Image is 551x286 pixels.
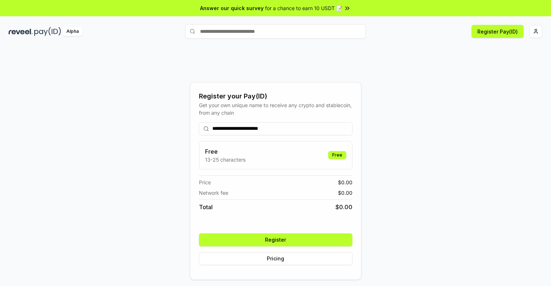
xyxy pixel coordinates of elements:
[199,203,213,211] span: Total
[335,203,352,211] span: $ 0.00
[199,252,352,265] button: Pricing
[200,4,264,12] span: Answer our quick survey
[199,101,352,116] div: Get your own unique name to receive any crypto and stablecoin, from any chain
[34,27,61,36] img: pay_id
[472,25,524,38] button: Register Pay(ID)
[199,91,352,101] div: Register your Pay(ID)
[265,4,342,12] span: for a chance to earn 10 USDT 📝
[62,27,83,36] div: Alpha
[9,27,33,36] img: reveel_dark
[338,189,352,197] span: $ 0.00
[205,147,246,156] h3: Free
[205,156,246,163] p: 13-25 characters
[338,179,352,186] span: $ 0.00
[199,179,211,186] span: Price
[199,189,228,197] span: Network fee
[199,233,352,246] button: Register
[328,151,346,159] div: Free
